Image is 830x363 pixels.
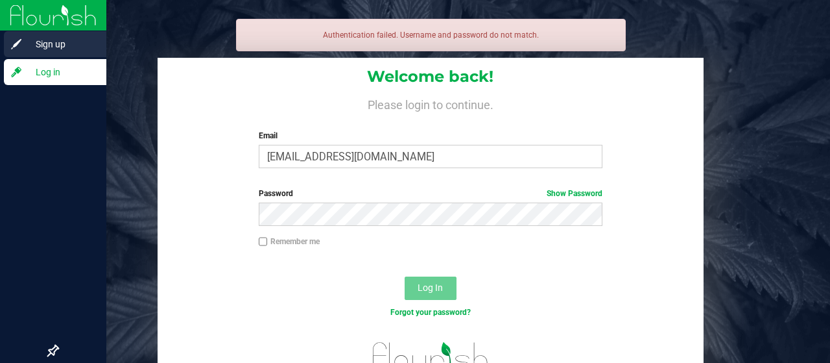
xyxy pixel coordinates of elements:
[10,66,23,79] inline-svg: Log in
[259,189,293,198] span: Password
[158,68,703,85] h1: Welcome back!
[390,308,471,317] a: Forgot your password?
[158,96,703,112] h4: Please login to continue.
[10,38,23,51] inline-svg: Sign up
[23,36,101,52] span: Sign up
[405,277,456,300] button: Log In
[236,19,626,51] div: Authentication failed. Username and password do not match.
[547,189,602,198] a: Show Password
[418,282,443,293] span: Log In
[23,64,101,80] span: Log in
[259,236,320,247] label: Remember me
[259,237,268,246] input: Remember me
[259,130,603,142] label: Email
